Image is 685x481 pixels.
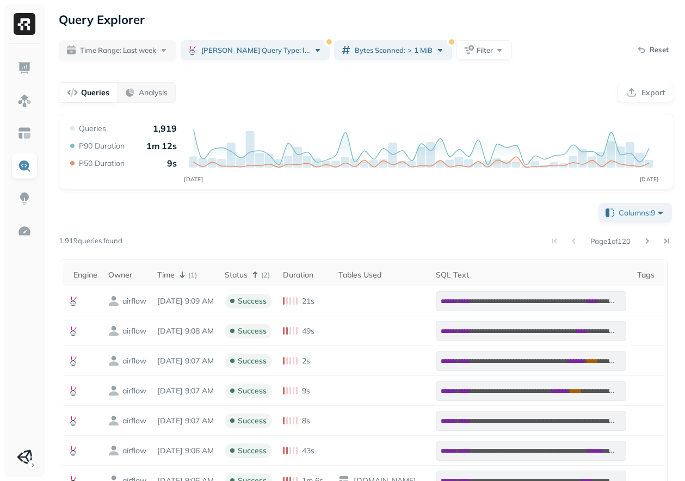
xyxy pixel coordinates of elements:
p: 49s [302,326,314,336]
p: success [238,326,267,336]
p: 2s [302,356,310,366]
p: 1m 12s [146,140,177,151]
img: Query Explorer [17,159,32,173]
div: Status [225,268,272,281]
img: Insights [17,192,32,206]
p: Sep 22, 2025 9:06 AM [157,446,214,456]
p: 43s [302,446,314,456]
div: Engine [73,270,97,280]
div: SQL Text [436,270,626,280]
p: P50 Duration [79,158,125,169]
span: Filter [477,45,493,55]
button: Bytes Scanned:>1 MiB [334,40,452,60]
p: Sep 22, 2025 9:09 AM [157,296,214,306]
tspan: [DATE] [640,176,659,183]
span: [PERSON_NAME] Query Type: INSERT [201,45,310,55]
p: Queries [81,88,109,98]
button: [PERSON_NAME] Query Type: INSERT [181,40,330,60]
p: Sep 22, 2025 9:07 AM [157,356,214,366]
p: Reset [650,45,669,55]
p: ( 1 ) [188,270,197,280]
p: 9s [302,386,310,396]
div: Tags [637,270,655,280]
div: Tables Used [338,270,425,280]
p: success [238,446,267,456]
p: Queries [79,124,106,134]
p: airflow [122,356,146,366]
p: success [238,416,267,426]
button: Time Range: Last week [59,40,176,60]
p: 1,919 queries found [59,236,122,246]
p: success [238,386,267,396]
button: Export [617,83,674,102]
img: Dashboard [17,61,32,75]
div: Owner [108,270,146,280]
div: Time [157,268,214,281]
div: Duration [283,270,328,280]
p: 21s [302,296,314,306]
img: Optimization [17,224,32,238]
p: airflow [122,296,146,306]
p: Sep 22, 2025 9:07 AM [157,386,214,396]
span: Bytes Scanned : [355,45,405,55]
p: success [238,356,267,366]
p: airflow [122,416,146,426]
p: 9s [167,158,177,169]
img: Asset Explorer [17,126,32,140]
p: Sep 22, 2025 9:07 AM [157,416,214,426]
button: Columns:9 [598,203,672,223]
button: Reset [631,41,674,59]
p: airflow [122,326,146,336]
p: Page 1 of 120 [590,236,631,246]
span: > [408,45,412,55]
p: Sep 22, 2025 9:08 AM [157,326,214,336]
img: Ryft [14,13,35,35]
p: Query Explorer [59,10,145,29]
img: Unity [17,449,32,465]
span: 1 MiB [414,45,433,55]
p: Analysis [139,88,168,98]
tspan: [DATE] [184,176,203,183]
p: ( 2 ) [261,270,270,280]
p: success [238,296,267,306]
p: 8s [302,416,310,426]
p: airflow [122,386,146,396]
span: Columns: 9 [619,207,666,218]
button: Filter [456,40,512,60]
p: 1,919 [153,123,177,134]
span: Time Range: Last week [80,45,156,55]
img: Assets [17,94,32,108]
p: P90 Duration [79,141,125,151]
p: airflow [122,446,146,456]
